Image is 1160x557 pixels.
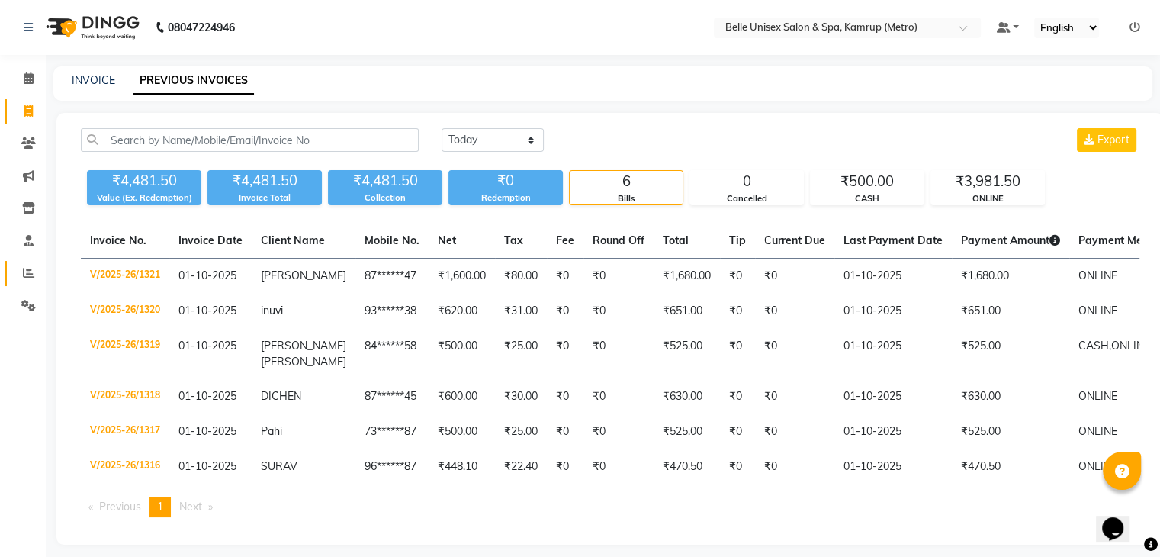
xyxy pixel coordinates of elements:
[178,339,236,353] span: 01-10-2025
[72,73,115,87] a: INVOICE
[583,329,654,379] td: ₹0
[495,259,547,295] td: ₹80.00
[87,192,201,204] div: Value (Ex. Redemption)
[755,414,834,449] td: ₹0
[952,449,1069,485] td: ₹470.50
[429,329,495,379] td: ₹500.00
[931,192,1044,205] div: ONLINE
[328,170,442,192] div: ₹4,481.50
[720,379,755,414] td: ₹0
[178,424,236,438] span: 01-10-2025
[834,449,952,485] td: 01-10-2025
[834,294,952,329] td: 01-10-2025
[429,259,495,295] td: ₹1,600.00
[495,449,547,485] td: ₹22.40
[834,414,952,449] td: 01-10-2025
[654,449,720,485] td: ₹470.50
[157,500,163,514] span: 1
[81,379,169,414] td: V/2025-26/1318
[961,233,1060,247] span: Payment Amount
[547,294,583,329] td: ₹0
[755,329,834,379] td: ₹0
[690,171,803,192] div: 0
[654,259,720,295] td: ₹1,680.00
[690,192,803,205] div: Cancelled
[1097,133,1129,146] span: Export
[448,170,563,192] div: ₹0
[570,192,683,205] div: Bills
[755,379,834,414] td: ₹0
[39,6,143,49] img: logo
[654,294,720,329] td: ₹651.00
[952,379,1069,414] td: ₹630.00
[81,329,169,379] td: V/2025-26/1319
[87,170,201,192] div: ₹4,481.50
[547,449,583,485] td: ₹0
[429,414,495,449] td: ₹500.00
[495,294,547,329] td: ₹31.00
[495,329,547,379] td: ₹25.00
[81,497,1139,517] nav: Pagination
[495,379,547,414] td: ₹30.00
[429,294,495,329] td: ₹620.00
[720,259,755,295] td: ₹0
[261,269,346,282] span: [PERSON_NAME]
[365,233,419,247] span: Mobile No.
[583,294,654,329] td: ₹0
[547,329,583,379] td: ₹0
[178,269,236,282] span: 01-10-2025
[547,414,583,449] td: ₹0
[448,192,563,204] div: Redemption
[583,379,654,414] td: ₹0
[178,233,243,247] span: Invoice Date
[593,233,644,247] span: Round Off
[556,233,574,247] span: Fee
[178,459,236,473] span: 01-10-2025
[90,233,146,247] span: Invoice No.
[261,459,297,473] span: SURAV
[931,171,1044,192] div: ₹3,981.50
[504,233,523,247] span: Tax
[261,355,346,369] span: [PERSON_NAME]
[583,414,654,449] td: ₹0
[429,449,495,485] td: ₹448.10
[764,233,825,247] span: Current Due
[261,233,325,247] span: Client Name
[328,192,442,204] div: Collection
[81,294,169,329] td: V/2025-26/1320
[952,329,1069,379] td: ₹525.00
[952,414,1069,449] td: ₹525.00
[179,500,202,514] span: Next
[207,170,322,192] div: ₹4,481.50
[81,414,169,449] td: V/2025-26/1317
[720,329,755,379] td: ₹0
[834,379,952,414] td: 01-10-2025
[81,259,169,295] td: V/2025-26/1321
[654,414,720,449] td: ₹525.00
[438,233,456,247] span: Net
[1078,339,1111,353] span: CASH,
[133,67,254,95] a: PREVIOUS INVOICES
[1078,424,1117,438] span: ONLINE
[178,304,236,317] span: 01-10-2025
[1096,496,1145,542] iframe: chat widget
[583,259,654,295] td: ₹0
[81,128,419,152] input: Search by Name/Mobile/Email/Invoice No
[654,379,720,414] td: ₹630.00
[720,294,755,329] td: ₹0
[811,192,924,205] div: CASH
[663,233,689,247] span: Total
[1078,389,1117,403] span: ONLINE
[261,339,346,353] span: [PERSON_NAME]
[429,379,495,414] td: ₹600.00
[178,389,236,403] span: 01-10-2025
[834,329,952,379] td: 01-10-2025
[547,379,583,414] td: ₹0
[168,6,235,49] b: 08047224946
[1077,128,1136,152] button: Export
[1078,304,1117,317] span: ONLINE
[547,259,583,295] td: ₹0
[261,304,283,317] span: inuvi
[720,414,755,449] td: ₹0
[495,414,547,449] td: ₹25.00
